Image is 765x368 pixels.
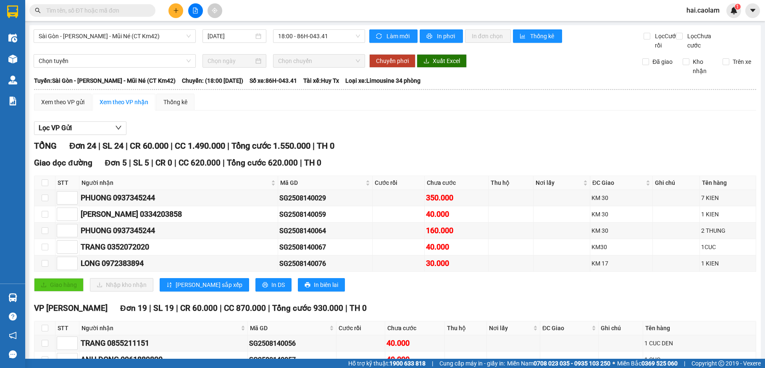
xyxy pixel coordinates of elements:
span: search [35,8,41,13]
span: TH 0 [350,303,367,313]
div: SG2508140056 [249,338,334,349]
button: sort-ascending[PERSON_NAME] sắp xếp [160,278,249,292]
span: CC 620.000 [179,158,221,168]
th: Chưa cước [425,176,489,190]
span: | [174,158,176,168]
strong: 0369 525 060 [641,360,678,367]
span: | [176,303,178,313]
span: SL 5 [133,158,149,168]
button: plus [168,3,183,18]
span: ⚪️ [613,362,615,365]
span: Miền Nam [507,359,610,368]
div: 1 CUC [644,355,754,364]
span: In biên lai [314,280,338,289]
div: TRANG 0352072020 [81,241,276,253]
span: caret-down [749,7,757,14]
div: 40.000 [386,354,444,365]
span: Người nhận [81,323,239,333]
th: Ghi chú [599,321,643,335]
span: Lọc Cước rồi [652,32,680,50]
img: warehouse-icon [8,293,17,302]
button: caret-down [745,3,760,18]
span: Đơn 19 [120,303,147,313]
span: Mã GD [280,178,364,187]
td: SG2508140064 [278,223,373,239]
td: SG2508140056 [248,335,336,352]
button: uploadGiao hàng [34,278,84,292]
span: | [268,303,270,313]
div: SG2508140057 [249,355,334,365]
span: Chọn tuyến [39,55,191,67]
img: logo-vxr [7,5,18,18]
span: | [300,158,302,168]
span: question-circle [9,313,17,321]
span: TH 0 [317,141,334,151]
span: ĐC Giao [542,323,590,333]
span: Giao dọc đường [34,158,92,168]
span: Chuyến: (18:00 [DATE]) [182,76,243,85]
span: | [98,141,100,151]
span: | [345,303,347,313]
div: 160.000 [426,225,487,237]
div: 40.000 [426,208,487,220]
span: printer [262,282,268,289]
span: Xuất Excel [433,56,460,66]
th: Chưa cước [385,321,445,335]
span: Cung cấp máy in - giấy in: [439,359,505,368]
span: Đã giao [649,57,676,66]
strong: 0708 023 035 - 0935 103 250 [534,360,610,367]
button: file-add [188,3,203,18]
span: Nơi lấy [489,323,531,333]
th: Tên hàng [700,176,756,190]
span: plus [173,8,179,13]
span: hai.caolam [680,5,726,16]
span: bar-chart [520,33,527,40]
span: Nơi lấy [536,178,581,187]
div: SG2508140076 [279,258,371,269]
button: Chuyển phơi [369,54,415,68]
div: KM 30 [591,193,651,202]
div: PHUONG 0937345244 [81,225,276,237]
div: TRANG 0855211151 [81,337,246,349]
span: Kho nhận [689,57,717,76]
span: SL 19 [153,303,174,313]
span: ĐC Giao [592,178,644,187]
th: Cước rồi [373,176,425,190]
button: downloadXuất Excel [417,54,467,68]
span: message [9,350,17,358]
th: Cước rồi [336,321,385,335]
div: ANH DONG 0961889800 [81,354,246,365]
div: KM 17 [591,259,651,268]
span: Tài xế: Huy Tx [303,76,339,85]
input: 14/08/2025 [208,32,254,41]
span: CC 1.490.000 [175,141,225,151]
div: 1 CUC DEN [644,339,754,348]
span: In phơi [437,32,456,41]
img: icon-new-feature [730,7,738,14]
span: Trên xe [729,57,754,66]
span: 1 [736,4,739,10]
div: 7 KIEN [701,193,754,202]
span: Lọc VP Gửi [39,123,72,133]
div: SG2508140064 [279,226,371,236]
span: TỔNG [34,141,57,151]
strong: 1900 633 818 [389,360,426,367]
span: Đơn 24 [69,141,96,151]
img: solution-icon [8,97,17,105]
button: Lọc VP Gửi [34,121,126,135]
button: syncLàm mới [369,29,418,43]
span: aim [212,8,218,13]
span: | [171,141,173,151]
span: copyright [718,360,724,366]
span: Hỗ trợ kỹ thuật: [348,359,426,368]
div: Xem theo VP gửi [41,97,84,107]
span: | [684,359,685,368]
span: CR 60.000 [180,303,218,313]
button: bar-chartThống kê [513,29,562,43]
div: [PERSON_NAME] 0334203858 [81,208,276,220]
td: SG2508140059 [278,206,373,223]
span: Chọn chuyến [278,55,360,67]
td: SG2508140076 [278,255,373,272]
span: Đơn 5 [105,158,127,168]
sup: 1 [735,4,741,10]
